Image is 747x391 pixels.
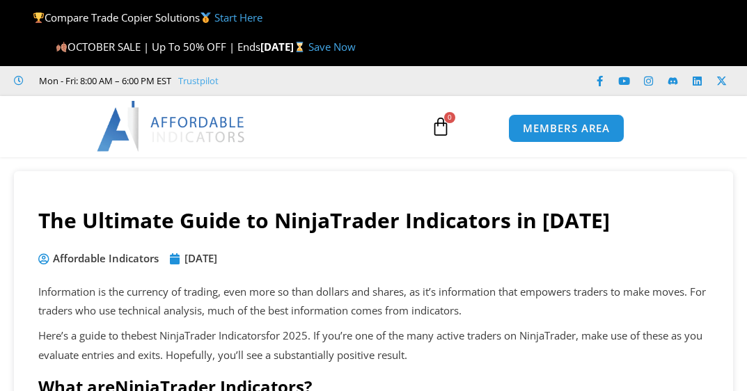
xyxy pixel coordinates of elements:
img: 🍂 [56,42,67,52]
span: 0 [444,112,455,123]
a: Start Here [214,10,262,24]
a: 0 [410,106,471,147]
span: best NinjaTrader Indicators [136,328,266,342]
span: Compare Trade Copier Solutions [33,10,262,24]
span: OCTOBER SALE | Up To 50% OFF | Ends [56,40,260,54]
h1: The Ultimate Guide to NinjaTrader Indicators in [DATE] [38,206,709,235]
img: 🏆 [33,13,44,23]
p: Here’s a guide to the for 2025. If you’re one of the many active traders on NinjaTrader, make use... [38,326,709,365]
p: Information is the currency of trading, even more so than dollars and shares, as it’s information... [38,282,709,321]
a: Save Now [308,40,356,54]
strong: [DATE] [260,40,308,54]
span: Affordable Indicators [49,249,159,269]
span: Mon - Fri: 8:00 AM – 6:00 PM EST [36,72,171,89]
img: LogoAI | Affordable Indicators – NinjaTrader [97,101,246,151]
time: [DATE] [184,251,217,265]
img: 🥇 [200,13,211,23]
a: Trustpilot [178,74,219,87]
span: MEMBERS AREA [523,123,610,134]
a: MEMBERS AREA [508,114,624,143]
img: ⌛ [294,42,305,52]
